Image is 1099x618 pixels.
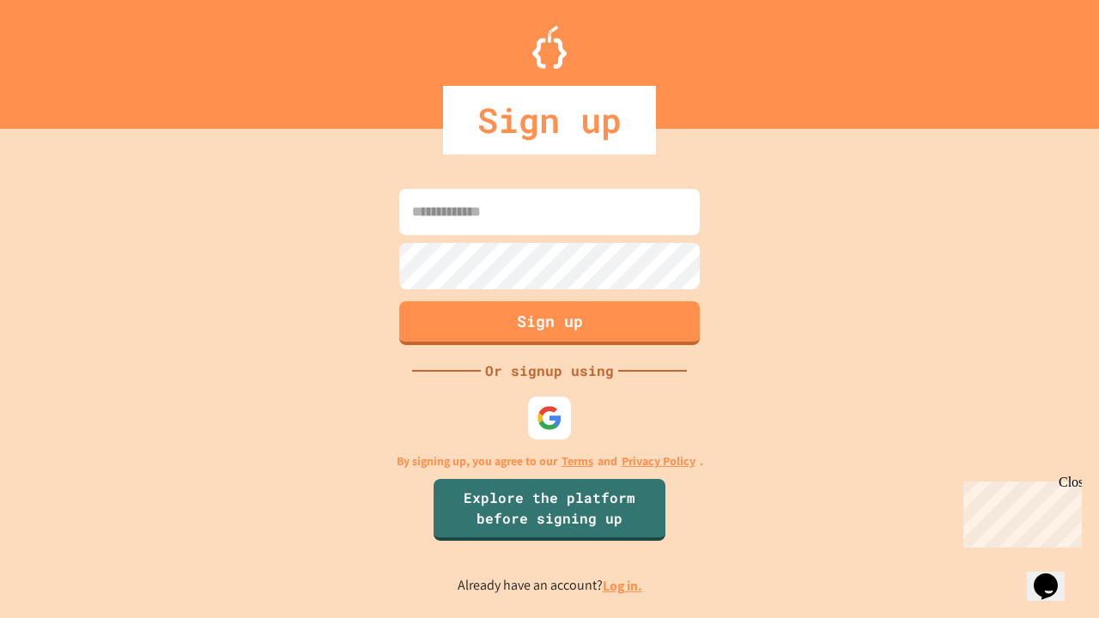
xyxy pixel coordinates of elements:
[956,475,1082,548] iframe: chat widget
[603,577,642,595] a: Log in.
[7,7,118,109] div: Chat with us now!Close
[434,479,665,541] a: Explore the platform before signing up
[443,86,656,154] div: Sign up
[562,452,593,470] a: Terms
[532,26,567,69] img: Logo.svg
[458,575,642,597] p: Already have an account?
[1027,549,1082,601] iframe: chat widget
[622,452,695,470] a: Privacy Policy
[481,360,618,381] div: Or signup using
[397,452,703,470] p: By signing up, you agree to our and .
[537,405,562,431] img: google-icon.svg
[399,301,700,345] button: Sign up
